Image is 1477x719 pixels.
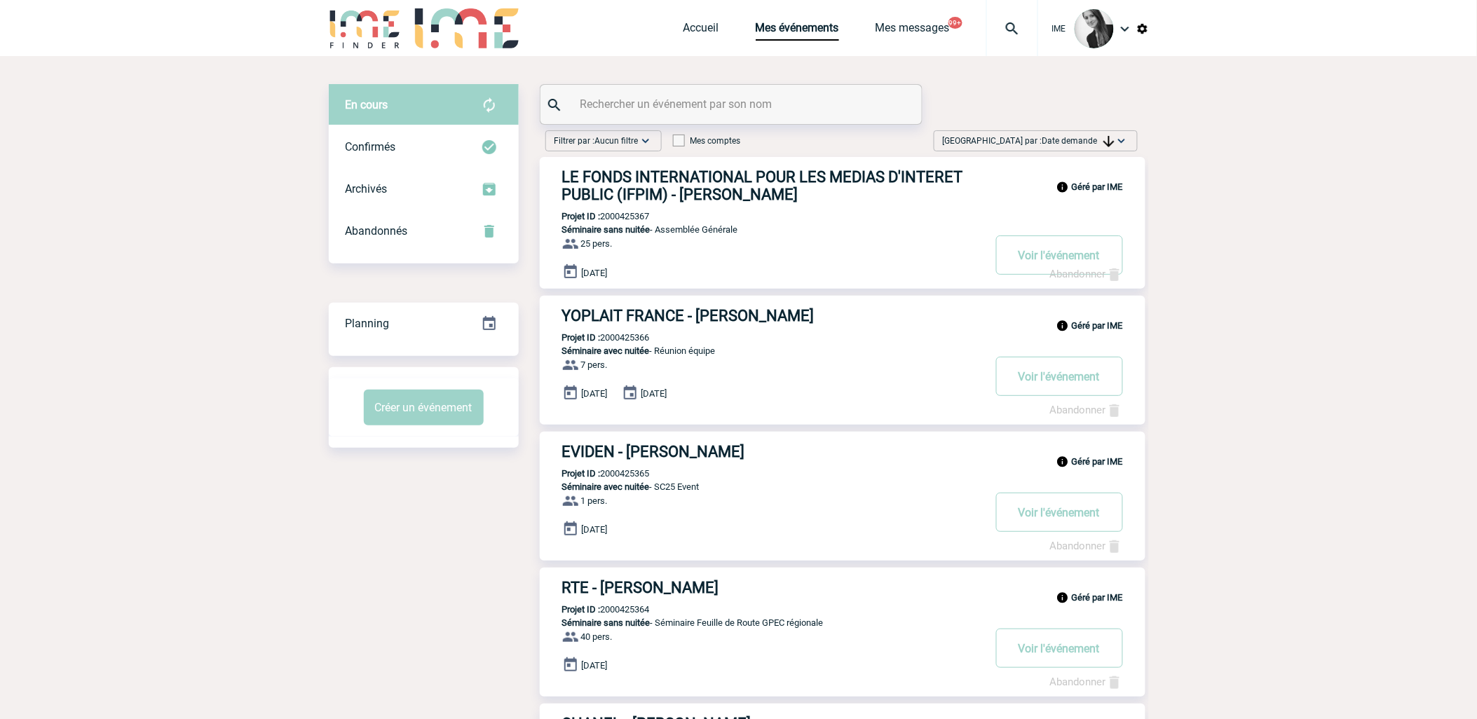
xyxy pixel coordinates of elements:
p: 2000425366 [540,332,650,343]
a: Accueil [683,21,719,41]
img: 101050-0.jpg [1075,9,1114,48]
span: Séminaire sans nuitée [562,224,651,235]
button: 99+ [948,17,962,29]
img: baseline_expand_more_white_24dp-b.png [639,134,653,148]
a: EVIDEN - [PERSON_NAME] [540,443,1145,460]
a: Mes événements [756,21,839,41]
b: Projet ID : [562,211,601,221]
p: - SC25 Event [540,481,983,492]
input: Rechercher un événement par son nom [577,94,889,114]
span: [DATE] [582,525,608,535]
b: Projet ID : [562,332,601,343]
span: Abandonnés [346,224,408,238]
span: Séminaire sans nuitée [562,617,651,628]
div: Retrouvez ici tous vos événements annulés [329,210,519,252]
span: Filtrer par : [554,134,639,148]
a: Abandonner [1050,268,1123,280]
div: Retrouvez ici tous vos évènements avant confirmation [329,84,519,126]
a: Abandonner [1050,676,1123,688]
span: Séminaire avec nuitée [562,345,650,356]
p: 2000425365 [540,468,650,479]
span: Confirmés [346,140,396,153]
span: Archivés [346,182,388,196]
button: Voir l'événement [996,629,1123,668]
a: YOPLAIT FRANCE - [PERSON_NAME] [540,307,1145,324]
div: Retrouvez ici tous les événements que vous avez décidé d'archiver [329,168,519,210]
span: [GEOGRAPHIC_DATA] par : [943,134,1115,148]
p: - Réunion équipe [540,345,983,356]
img: info_black_24dp.svg [1056,456,1069,468]
b: Géré par IME [1072,182,1123,192]
span: 1 pers. [581,496,608,507]
span: [DATE] [641,389,667,399]
img: arrow_downward.png [1103,136,1115,147]
img: IME-Finder [329,8,402,48]
button: Voir l'événement [996,357,1123,396]
img: info_black_24dp.svg [1056,320,1069,332]
h3: YOPLAIT FRANCE - [PERSON_NAME] [562,307,983,324]
button: Voir l'événement [996,235,1123,275]
button: Voir l'événement [996,493,1123,532]
span: 7 pers. [581,360,608,371]
img: info_black_24dp.svg [1056,591,1069,604]
span: Aucun filtre [595,136,639,146]
a: Mes messages [876,21,950,41]
p: 2000425364 [540,604,650,615]
span: Date demande [1042,136,1115,146]
a: Abandonner [1050,404,1123,416]
div: Retrouvez ici tous vos événements organisés par date et état d'avancement [329,303,519,345]
img: info_black_24dp.svg [1056,181,1069,193]
b: Projet ID : [562,468,601,479]
button: Créer un événement [364,390,484,425]
p: - Séminaire Feuille de Route GPEC régionale [540,617,983,628]
b: Géré par IME [1072,592,1123,603]
span: Séminaire avec nuitée [562,481,650,492]
span: [DATE] [582,661,608,671]
span: [DATE] [582,268,608,278]
span: Planning [346,317,390,330]
h3: EVIDEN - [PERSON_NAME] [562,443,983,460]
a: LE FONDS INTERNATIONAL POUR LES MEDIAS D'INTERET PUBLIC (IFPIM) - [PERSON_NAME] [540,168,1145,203]
b: Géré par IME [1072,456,1123,467]
a: RTE - [PERSON_NAME] [540,579,1145,596]
h3: LE FONDS INTERNATIONAL POUR LES MEDIAS D'INTERET PUBLIC (IFPIM) - [PERSON_NAME] [562,168,983,203]
img: baseline_expand_more_white_24dp-b.png [1115,134,1129,148]
h3: RTE - [PERSON_NAME] [562,579,983,596]
span: 25 pers. [581,239,613,249]
b: Géré par IME [1072,320,1123,331]
span: [DATE] [582,389,608,399]
p: - Assemblée Générale [540,224,983,235]
label: Mes comptes [673,136,741,146]
a: Abandonner [1050,540,1123,552]
span: 40 pers. [581,632,613,643]
span: En cours [346,98,388,111]
span: IME [1052,24,1066,34]
p: 2000425367 [540,211,650,221]
a: Planning [329,302,519,343]
b: Projet ID : [562,604,601,615]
